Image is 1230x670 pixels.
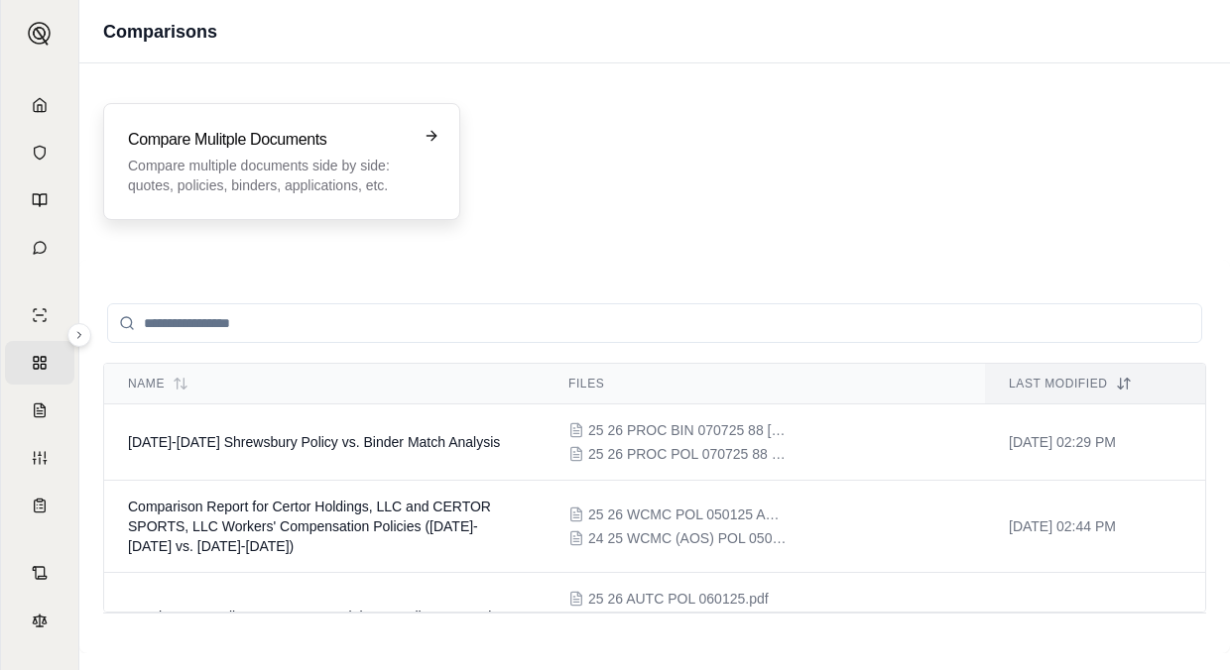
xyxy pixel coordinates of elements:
a: Single Policy [5,293,74,337]
a: Documents Vault [5,131,74,174]
a: Chat [5,226,74,270]
a: Home [5,83,74,127]
span: Bayshore Recycling Corp Commercial Auto Policy Comparison Report (2024-2026) [128,609,514,644]
div: Name [128,376,521,391]
a: Legal Search Engine [5,599,74,642]
span: 25 26 AUTC POL 060125.pdf [588,589,769,609]
span: 25 26 WCMC POL 050125 AOS.pdf [588,504,787,524]
td: [DATE] 02:44 PM [985,481,1205,573]
img: Expand sidebar [28,22,52,46]
span: 25 26 PROC BIN 070725 88 Shrewsbury.pdf [588,420,787,440]
button: Expand sidebar [20,14,60,54]
td: [DATE] 02:29 PM [985,404,1205,481]
p: Compare multiple documents side by side: quotes, policies, binders, applications, etc. [128,156,408,195]
span: 24 25 WCMC (AOS) POL 050124.pdf [588,528,787,548]
a: Policy Comparisons [5,341,74,385]
span: 2025-2026 Shrewsbury Policy vs. Binder Match Analysis [128,434,500,450]
th: Files [545,364,985,404]
div: Last modified [1009,376,1181,391]
h1: Comparisons [103,18,217,46]
button: Expand sidebar [67,323,91,347]
span: Comparison Report for Certor Holdings, LLC and CERTOR SPORTS, LLC Workers' Compensation Policies ... [128,499,491,554]
a: Prompt Library [5,178,74,222]
a: Custom Report [5,436,74,480]
a: Contract Analysis [5,551,74,595]
a: Claim Coverage [5,389,74,432]
h3: Compare Mulitple Documents [128,128,408,152]
a: Coverage Table [5,484,74,527]
span: 25 26 PROC POL 070725 88 Shrewsbury.pdf [588,444,787,464]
